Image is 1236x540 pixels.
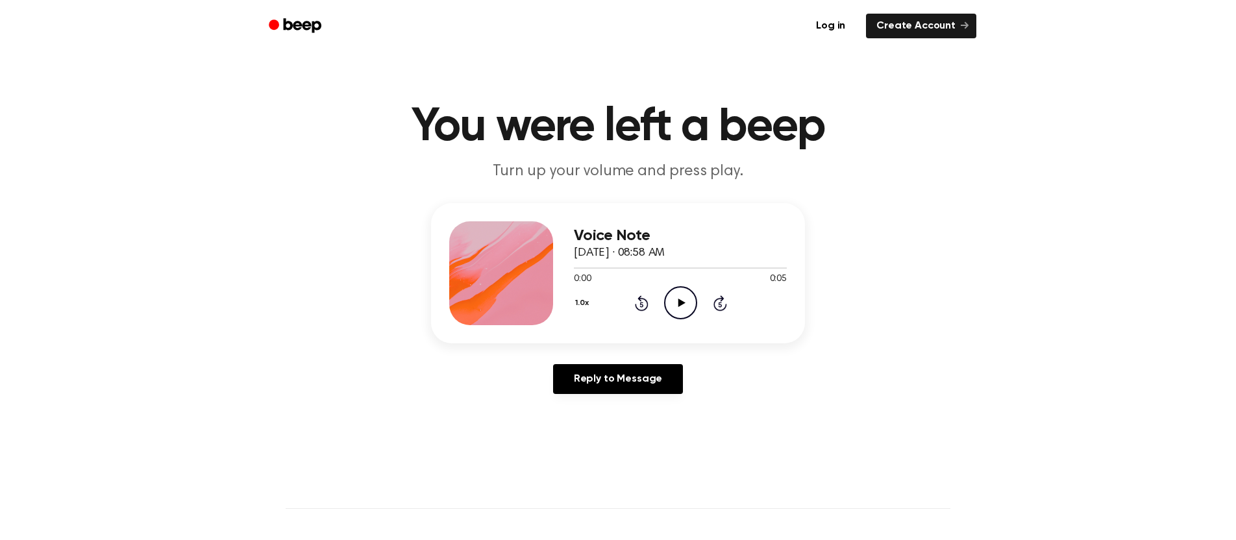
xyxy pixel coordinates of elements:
[574,227,787,245] h3: Voice Note
[574,247,665,259] span: [DATE] · 08:58 AM
[260,14,333,39] a: Beep
[574,292,593,314] button: 1.0x
[770,273,787,286] span: 0:05
[553,364,683,394] a: Reply to Message
[803,11,858,41] a: Log in
[369,161,867,182] p: Turn up your volume and press play.
[574,273,591,286] span: 0:00
[866,14,976,38] a: Create Account
[286,104,950,151] h1: You were left a beep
